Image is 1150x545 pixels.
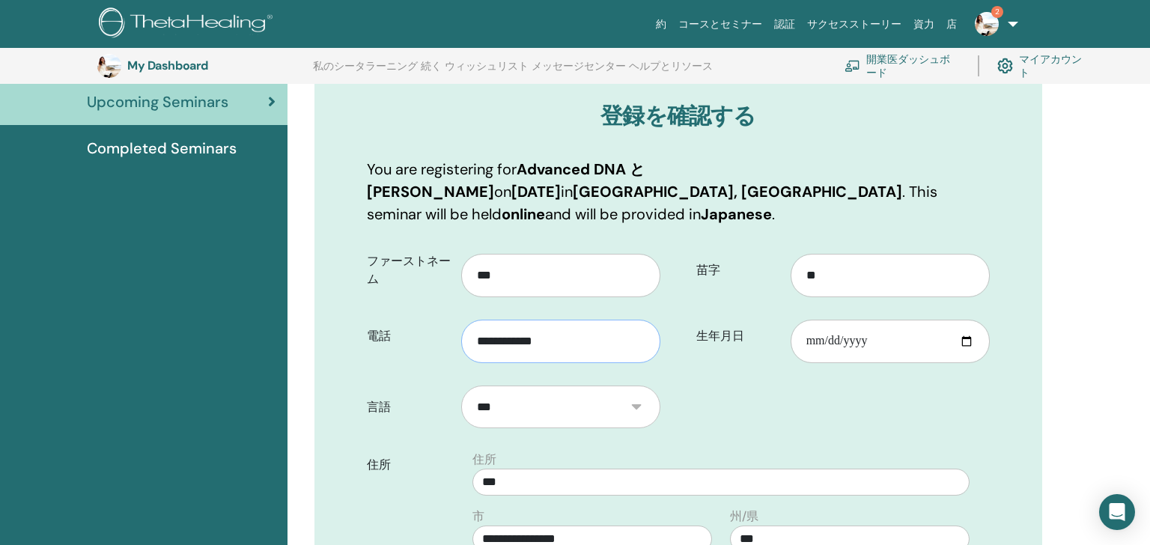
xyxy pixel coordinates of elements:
[701,204,772,224] b: Japanese
[127,58,277,73] h3: My Dashboard
[975,12,999,36] img: default.jpg
[801,10,907,38] a: サクセスストーリー
[629,60,713,84] a: ヘルプとリソース
[367,103,990,130] h3: 登録を確認する
[768,10,801,38] a: 認証
[472,508,484,526] label: 市
[367,158,990,225] p: You are registering for on in . This seminar will be held and will be provided in .
[997,55,1013,77] img: cog.svg
[573,182,902,201] b: [GEOGRAPHIC_DATA], [GEOGRAPHIC_DATA]
[87,137,237,159] span: Completed Seminars
[313,60,418,84] a: 私のシータラーニング
[99,7,278,41] img: logo.png
[672,10,768,38] a: コースとセミナー
[87,91,228,113] span: Upcoming Seminars
[650,10,672,38] a: 約
[991,6,1003,18] span: 2
[97,54,121,78] img: default.jpg
[940,10,963,38] a: 店
[421,60,442,84] a: 続く
[730,508,758,526] label: 州/県
[472,451,496,469] label: 住所
[356,247,461,293] label: ファーストネーム
[685,256,791,284] label: 苗字
[845,60,860,72] img: chalkboard-teacher.svg
[685,322,791,350] label: 生年月日
[1099,494,1135,530] div: Open Intercom Messenger
[845,49,960,82] a: 開業医ダッシュボード
[367,159,645,201] b: Advanced DNA と [PERSON_NAME]
[502,204,545,224] b: online
[907,10,940,38] a: 資力
[532,60,626,84] a: メッセージセンター
[356,451,463,479] label: 住所
[356,322,461,350] label: 電話
[997,49,1084,82] a: マイアカウント
[445,60,529,84] a: ウィッシュリスト
[356,393,461,421] label: 言語
[511,182,561,201] b: [DATE]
